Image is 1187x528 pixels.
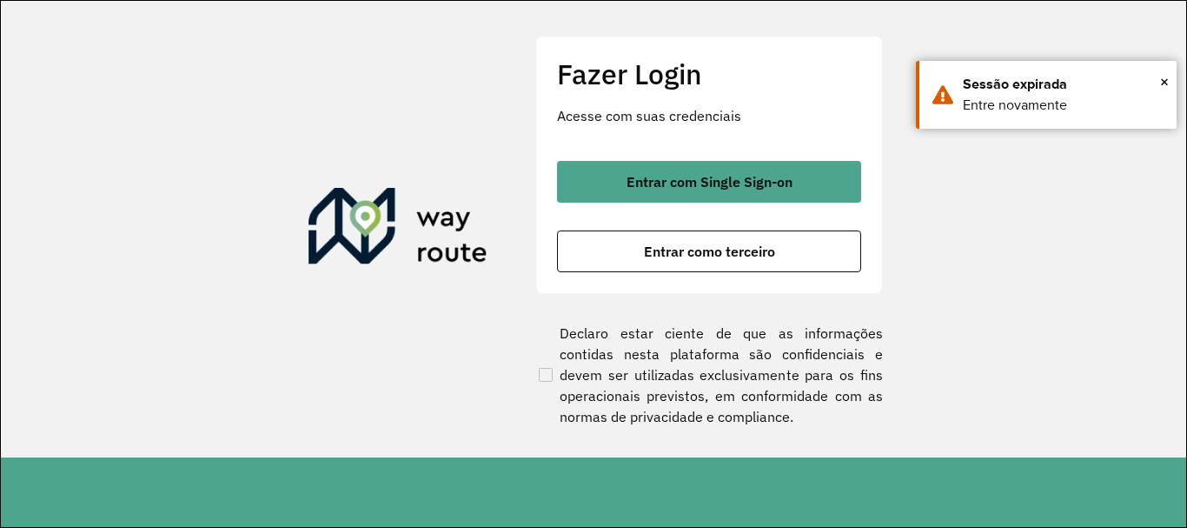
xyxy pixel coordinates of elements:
div: Sessão expirada [963,74,1164,95]
h2: Fazer Login [557,57,861,90]
span: Entrar com Single Sign-on [627,175,792,189]
button: Close [1160,69,1169,95]
div: Entre novamente [963,95,1164,116]
span: Entrar como terceiro [644,244,775,258]
span: × [1160,69,1169,95]
img: Roteirizador AmbevTech [308,188,487,271]
button: button [557,161,861,203]
label: Declaro estar ciente de que as informações contidas nesta plataforma são confidenciais e devem se... [535,323,883,427]
p: Acesse com suas credenciais [557,105,861,126]
button: button [557,231,861,272]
